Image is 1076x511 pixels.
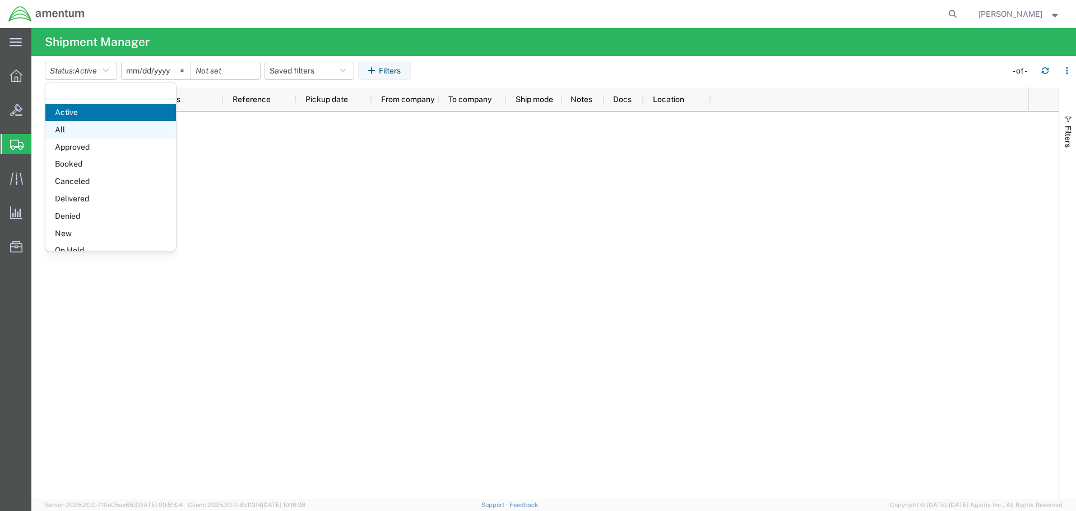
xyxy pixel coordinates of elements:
[45,139,176,156] span: Approved
[191,62,260,79] input: Not set
[45,190,176,208] span: Delivered
[262,501,305,508] span: [DATE] 10:16:38
[233,95,271,104] span: Reference
[8,6,85,22] img: logo
[509,501,538,508] a: Feedback
[265,62,354,80] button: Saved filters
[653,95,684,104] span: Location
[45,121,176,139] span: All
[448,95,491,104] span: To company
[305,95,348,104] span: Pickup date
[45,173,176,190] span: Canceled
[75,66,97,75] span: Active
[1064,126,1073,148] span: Filters
[571,95,592,104] span: Notes
[45,208,176,225] span: Denied
[978,8,1042,20] span: Ahmed Warraiat
[45,225,176,242] span: New
[188,501,305,508] span: Client: 2025.20.0-8b113f4
[978,7,1061,21] button: [PERSON_NAME]
[45,104,176,121] span: Active
[137,501,183,508] span: [DATE] 09:51:04
[613,95,632,104] span: Docs
[890,500,1063,510] span: Copyright © [DATE]-[DATE] Agistix Inc., All Rights Reserved
[1013,65,1032,77] div: - of -
[45,62,117,80] button: Status:Active
[381,95,434,104] span: From company
[45,28,150,56] h4: Shipment Manager
[45,155,176,173] span: Booked
[45,242,176,259] span: On Hold
[358,62,411,80] button: Filters
[481,501,509,508] a: Support
[122,62,191,79] input: Not set
[45,501,183,508] span: Server: 2025.20.0-710e05ee653
[516,95,553,104] span: Ship mode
